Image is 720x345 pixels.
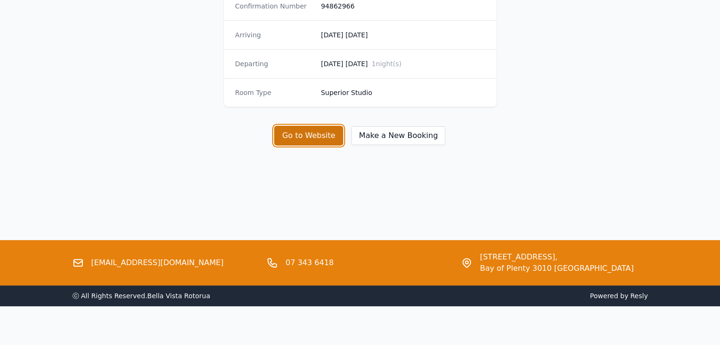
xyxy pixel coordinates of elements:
dt: Departing [235,59,313,69]
a: 07 343 6418 [285,257,334,268]
button: Go to Website [274,126,343,146]
button: Make a New Booking [351,126,446,146]
a: Go to Website [274,131,351,140]
dd: [DATE] [DATE] [321,30,485,40]
span: [STREET_ADDRESS], [480,251,634,263]
dd: [DATE] [DATE] [321,59,485,69]
span: ⓒ All Rights Reserved. Bella Vista Rotorua [72,292,210,300]
dd: 94862966 [321,1,485,11]
a: Resly [630,292,648,300]
dt: Arriving [235,30,313,40]
span: 1 night(s) [372,60,401,68]
dd: Superior Studio [321,88,485,97]
span: Bay of Plenty 3010 [GEOGRAPHIC_DATA] [480,263,634,274]
span: Powered by [364,291,648,301]
dt: Confirmation Number [235,1,313,11]
a: [EMAIL_ADDRESS][DOMAIN_NAME] [91,257,224,268]
dt: Room Type [235,88,313,97]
